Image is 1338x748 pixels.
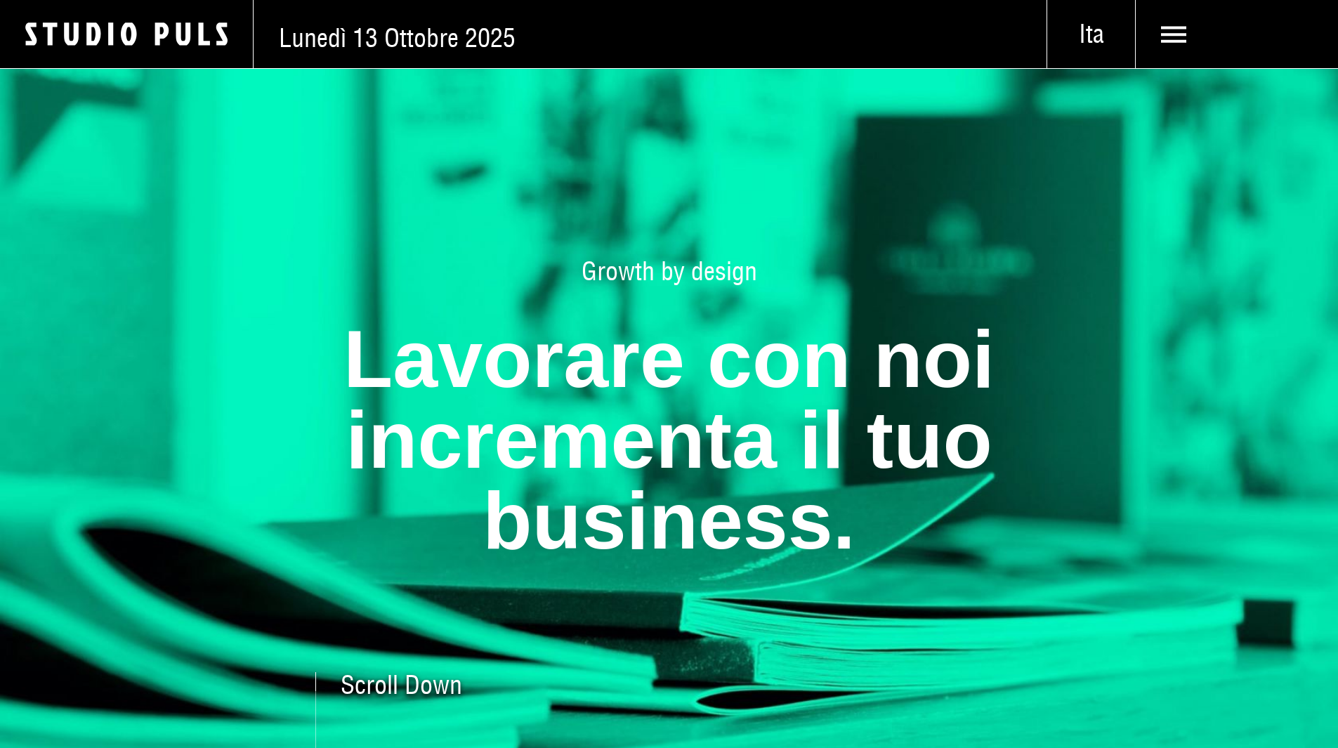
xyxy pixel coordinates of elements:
[279,22,516,54] span: Lunedì 13 Ottobre 2025
[315,672,316,748] a: Scroll Down
[143,256,1196,287] span: Growth by design
[227,319,1112,561] h1: Lavorare con noi incrementa il tuo business.
[1047,18,1135,50] span: Ita
[341,672,462,697] span: Scroll Down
